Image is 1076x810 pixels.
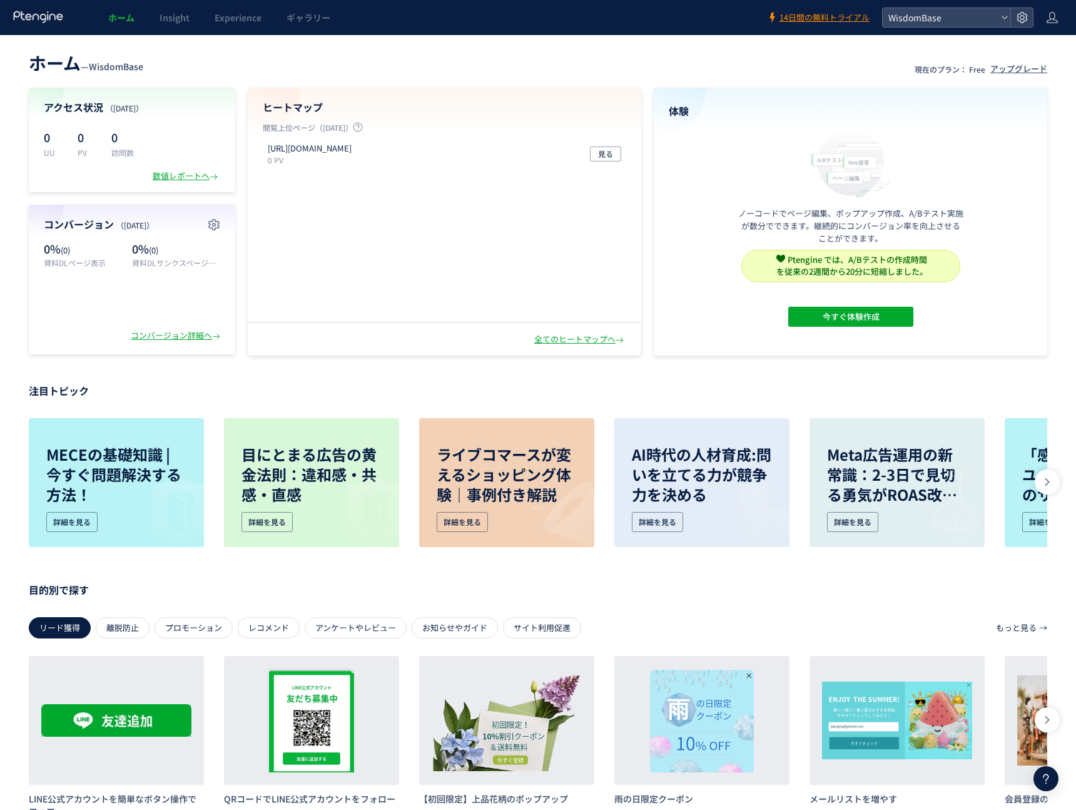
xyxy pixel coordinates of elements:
[990,63,1047,75] div: アップグレード
[776,254,928,277] span: Ptengine では、A/Bテストの作成時間 を従来の2週間から20分に短縮しました。
[106,103,143,113] span: （[DATE]）
[241,512,293,532] div: 詳細を見る
[149,244,158,256] span: (0)
[287,11,330,24] span: ギャラリー
[78,127,96,147] p: 0
[437,512,488,532] div: 詳細を見る
[788,307,913,327] button: 今すぐ体験作成
[419,792,594,805] h3: 【初回限定】上品花柄のポップアップ
[29,381,1047,401] p: 注目トピック
[632,512,683,532] div: 詳細を見る
[132,241,220,257] p: 0%
[776,254,785,263] img: svg+xml,%3c
[305,617,407,638] div: アンケートやレビュー
[810,792,985,805] h3: メールリストを増やす
[29,580,1047,600] p: 目的別で探す
[805,126,896,199] img: home_experience_onbo_jp-C5-EgdA0.svg
[126,469,204,547] img: image
[89,60,143,73] span: WisdomBase
[29,617,91,638] div: リード獲得
[915,64,985,74] p: 現在のプラン： Free
[822,307,879,327] span: 今すぐ体験作成
[598,146,613,161] span: 見る
[437,444,577,505] p: ライブコマースが変えるショッピング体験｜事例付き解説
[632,444,772,505] p: AI時代の人材育成:問いを立てる力が競争力を決める
[160,11,190,24] span: Insight
[215,11,261,24] span: Experience
[711,469,789,547] img: image
[669,104,1032,118] h4: 体験
[29,50,81,75] span: ホーム
[78,147,96,158] p: PV
[46,444,186,505] p: MECEの基礎知識 | 今すぐ問題解決する方法！
[44,147,63,158] p: UU
[738,207,963,245] p: ノーコードでページ編集、ポップアップ作成、A/Bテスト実施が数分でできます。継続的にコンバージョン率を向上させることができます。
[827,512,878,532] div: 詳細を見る
[263,100,626,115] h4: ヒートマップ
[1039,617,1047,638] p: →
[111,127,134,147] p: 0
[132,257,220,268] p: 資料DLサンクスページを表示
[111,147,134,158] p: 訪問数
[885,8,996,27] span: WisdomBase
[108,11,134,24] span: ホーム
[779,12,870,24] span: 14日間の無料トライアル
[412,617,498,638] div: お知らせやガイド
[44,100,220,115] h4: アクセス状況
[534,334,626,346] div: 全てのヒートマップへ
[614,792,789,805] h3: 雨の日限定クーポン
[116,220,154,230] span: （[DATE]）
[61,244,70,256] span: (0)
[238,617,300,638] div: レコメンド
[224,792,399,805] h3: QRコードでLINE公式アカウントをフォロー
[827,444,967,505] p: Meta広告運用の新常識：2-3日で見切る勇気がROAS改善の鍵
[590,146,621,161] button: 見る
[44,127,63,147] p: 0
[29,50,143,75] div: —
[44,257,126,268] p: 資料DLページ表示
[263,122,626,138] p: 閲覧上位ページ（[DATE]）
[321,469,399,547] img: image
[516,469,594,547] img: image
[46,512,98,532] div: 詳細を見る
[996,617,1037,638] p: もっと見る
[155,617,233,638] div: プロモーション
[153,170,220,182] div: 数値レポートへ
[44,241,126,257] p: 0%
[906,469,985,547] img: image
[503,617,581,638] div: サイト利用促進
[131,330,223,342] div: コンバージョン詳細へ
[1022,512,1073,532] div: 詳細を見る
[268,143,352,155] p: https://wisdombase.share-wis.com
[96,617,150,638] div: 離脱防止
[767,12,870,24] a: 14日間の無料トライアル
[268,155,357,165] p: 0 PV
[241,444,382,505] p: 目にとまる広告の黄金法則：違和感・共感・直感
[44,217,220,232] h4: コンバージョン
